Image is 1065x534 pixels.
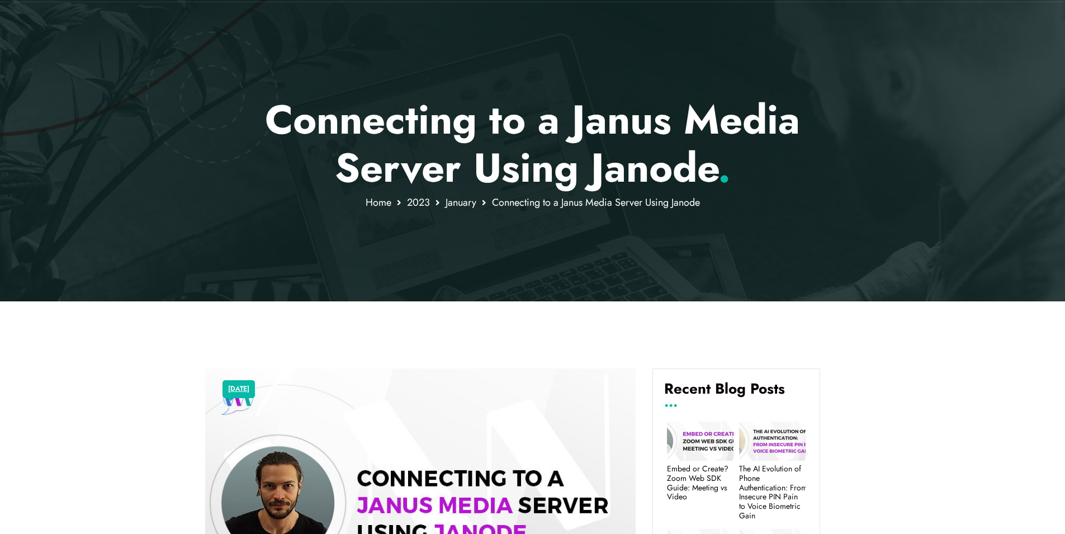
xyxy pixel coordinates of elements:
[492,195,700,210] span: Connecting to a Janus Media Server Using Janode
[228,382,249,396] a: [DATE]
[407,195,430,210] a: 2023
[739,464,806,521] a: The AI Evolution of Phone Authentication: From Insecure PIN Pain to Voice Biometric Gain
[667,464,733,502] a: Embed or Create? Zoom Web SDK Guide: Meeting vs Video
[205,96,860,192] p: Connecting to a Janus Media Server Using Janode
[718,139,731,197] span: .
[664,380,808,406] h4: Recent Blog Posts
[366,195,391,210] a: Home
[446,195,476,210] a: January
